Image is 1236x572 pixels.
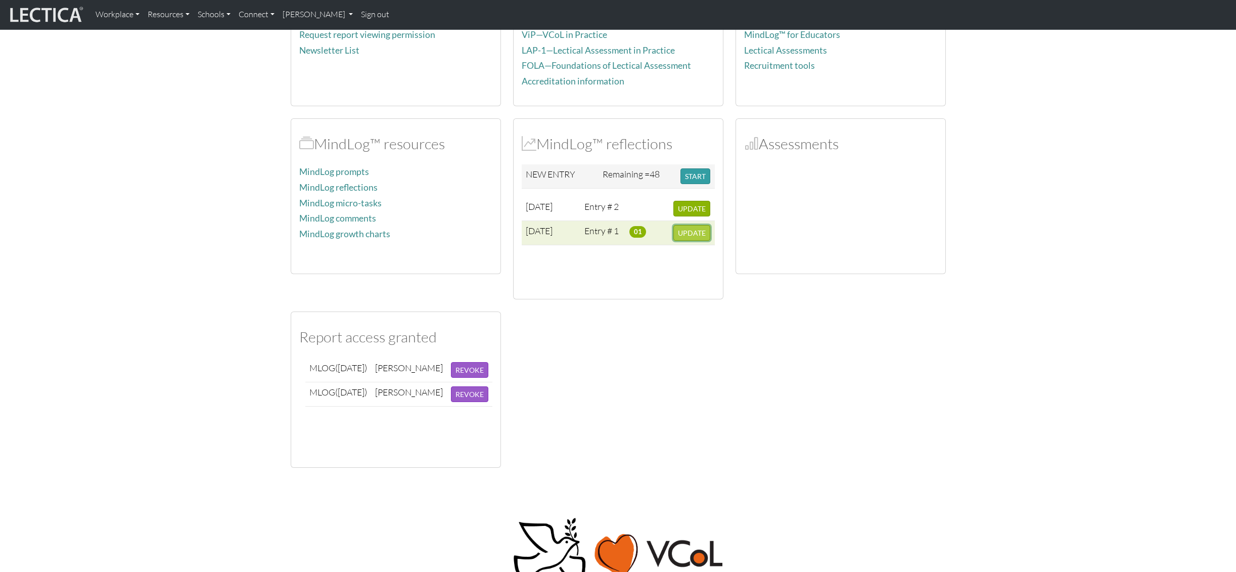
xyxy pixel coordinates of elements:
[580,221,625,245] td: Entry # 1
[744,135,937,153] h2: Assessments
[305,358,371,382] td: MLOG
[522,29,607,40] a: ViP—VCoL in Practice
[522,135,715,153] h2: MindLog™ reflections
[357,4,393,25] a: Sign out
[299,135,314,153] span: MindLog™ resources
[522,60,691,71] a: FOLA—Foundations of Lectical Assessment
[91,4,144,25] a: Workplace
[744,29,840,40] a: MindLog™ for Educators
[522,135,536,153] span: MindLog
[299,182,378,193] a: MindLog reflections
[451,362,488,378] button: REVOKE
[526,201,553,212] span: [DATE]
[299,229,390,239] a: MindLog growth charts
[299,166,369,177] a: MindLog prompts
[299,135,492,153] h2: MindLog™ resources
[673,201,710,216] button: UPDATE
[580,197,625,221] td: Entry # 2
[680,168,710,184] button: START
[299,213,376,224] a: MindLog comments
[299,45,359,56] a: Newsletter List
[335,386,367,398] span: ([DATE])
[8,5,83,24] img: lecticalive
[279,4,357,25] a: [PERSON_NAME]
[375,362,443,374] div: [PERSON_NAME]
[744,60,815,71] a: Recruitment tools
[235,4,279,25] a: Connect
[194,4,235,25] a: Schools
[650,168,660,180] span: 48
[522,76,624,86] a: Accreditation information
[744,135,759,153] span: Assessments
[678,204,706,213] span: UPDATE
[335,362,367,373] span: ([DATE])
[522,45,675,56] a: LAP-1—Lectical Assessment in Practice
[678,229,706,237] span: UPDATE
[522,164,599,189] td: NEW ENTRY
[144,4,194,25] a: Resources
[299,328,492,346] h2: Report access granted
[299,29,435,40] a: Request report viewing permission
[599,164,676,189] td: Remaining =
[744,45,827,56] a: Lectical Assessments
[299,198,382,208] a: MindLog micro-tasks
[526,225,553,236] span: [DATE]
[629,226,646,237] span: 01
[375,386,443,398] div: [PERSON_NAME]
[305,382,371,406] td: MLOG
[673,225,710,241] button: UPDATE
[451,386,488,402] button: REVOKE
